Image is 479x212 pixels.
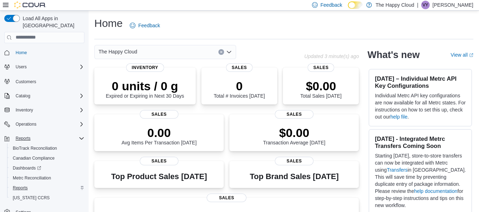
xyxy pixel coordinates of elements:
span: Sales [140,110,179,119]
p: 0 [214,79,265,93]
button: Inventory [13,106,36,114]
p: [PERSON_NAME] [433,1,473,9]
a: Metrc Reconciliation [10,174,54,182]
span: BioTrack Reconciliation [13,145,57,151]
a: help file [390,114,407,120]
span: Sales [275,110,314,119]
a: Home [13,48,30,57]
p: Updated 3 minute(s) ago [304,53,359,59]
svg: External link [469,53,473,57]
input: Dark Mode [348,1,363,9]
span: Inventory [126,63,164,72]
p: 0.00 [122,126,197,140]
p: 0 units / 0 g [106,79,184,93]
div: Expired or Expiring in Next 30 Days [106,79,184,99]
a: View allExternal link [451,52,473,58]
span: Inventory [16,107,33,113]
a: Dashboards [7,163,87,173]
a: BioTrack Reconciliation [10,144,60,153]
span: Metrc Reconciliation [13,175,51,181]
span: Feedback [321,1,342,8]
img: Cova [14,1,46,8]
span: Metrc Reconciliation [10,174,84,182]
h3: Top Product Sales [DATE] [111,172,207,181]
button: Clear input [218,49,224,55]
h3: [DATE] – Individual Metrc API Key Configurations [375,75,466,89]
button: Metrc Reconciliation [7,173,87,183]
button: Inventory [1,105,87,115]
h1: Home [94,16,123,30]
span: Customers [13,77,84,86]
a: help documentation [414,188,457,194]
a: Canadian Compliance [10,154,57,162]
button: [US_STATE] CCRS [7,193,87,203]
button: Home [1,47,87,58]
span: Sales [140,157,179,165]
a: Dashboards [10,164,44,172]
span: Canadian Compliance [10,154,84,162]
p: $0.00 [300,79,341,93]
span: Sales [226,63,252,72]
span: The Happy Cloud [99,47,137,56]
a: [US_STATE] CCRS [10,194,52,202]
span: Reports [16,136,30,141]
a: Transfers [387,167,408,173]
span: Sales [275,157,314,165]
span: Home [13,48,84,57]
span: Customers [16,79,36,85]
a: Reports [10,184,30,192]
button: Operations [1,119,87,129]
h2: What's new [367,49,419,61]
div: Total # Invoices [DATE] [214,79,265,99]
button: Catalog [1,91,87,101]
span: Users [16,64,27,70]
span: [US_STATE] CCRS [13,195,50,201]
button: Users [13,63,29,71]
span: Dashboards [10,164,84,172]
div: Total Sales [DATE] [300,79,341,99]
p: Starting [DATE], store-to-store transfers can now be integrated with Metrc using in [GEOGRAPHIC_D... [375,152,466,209]
button: Customers [1,76,87,86]
span: Washington CCRS [10,194,84,202]
span: Reports [13,185,28,191]
button: Canadian Compliance [7,153,87,163]
span: Load All Apps in [GEOGRAPHIC_DATA] [20,15,84,29]
a: Feedback [127,18,163,33]
span: Operations [16,121,37,127]
div: Avg Items Per Transaction [DATE] [122,126,197,145]
button: Reports [1,133,87,143]
div: Vivian Yattaw [421,1,430,9]
p: | [417,1,418,9]
span: Catalog [16,93,30,99]
p: $0.00 [263,126,325,140]
span: Sales [308,63,334,72]
button: Reports [7,183,87,193]
button: Users [1,62,87,72]
span: Feedback [138,22,160,29]
button: BioTrack Reconciliation [7,143,87,153]
h3: [DATE] - Integrated Metrc Transfers Coming Soon [375,135,466,149]
span: Operations [13,120,84,128]
p: The Happy Cloud [375,1,414,9]
button: Open list of options [226,49,232,55]
button: Operations [13,120,39,128]
span: VY [423,1,428,9]
span: Sales [207,194,246,202]
span: Reports [10,184,84,192]
span: Reports [13,134,84,143]
button: Catalog [13,92,33,100]
span: BioTrack Reconciliation [10,144,84,153]
span: Home [16,50,27,56]
span: Inventory [13,106,84,114]
h3: Top Brand Sales [DATE] [250,172,339,181]
span: Catalog [13,92,84,100]
span: Canadian Compliance [13,155,55,161]
span: Dashboards [13,165,41,171]
span: Users [13,63,84,71]
button: Reports [13,134,33,143]
p: Individual Metrc API key configurations are now available for all Metrc states. For instructions ... [375,92,466,120]
a: Customers [13,78,39,86]
div: Transaction Average [DATE] [263,126,325,145]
